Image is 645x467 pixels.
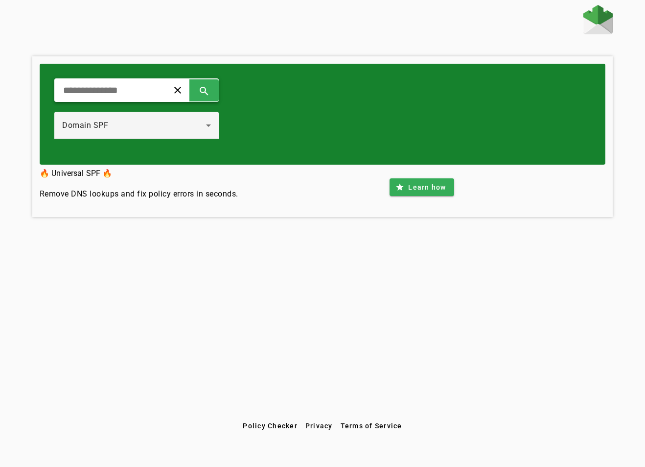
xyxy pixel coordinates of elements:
[62,121,108,130] span: Domain SPF
[305,422,333,430] span: Privacy
[408,182,446,192] span: Learn how
[583,5,613,34] img: Fraudmarc Logo
[337,417,406,435] button: Terms of Service
[40,167,238,180] h3: 🔥 Universal SPF 🔥
[301,417,337,435] button: Privacy
[341,422,402,430] span: Terms of Service
[243,422,298,430] span: Policy Checker
[40,188,238,200] h4: Remove DNS lookups and fix policy errors in seconds.
[583,5,613,37] a: Home
[390,178,454,196] button: Learn how
[239,417,301,435] button: Policy Checker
